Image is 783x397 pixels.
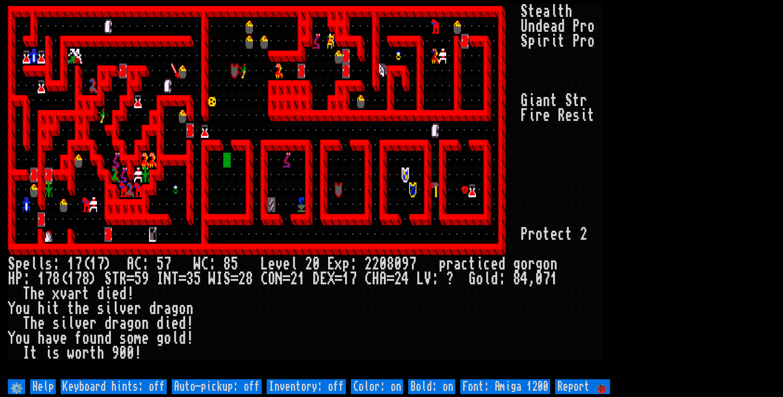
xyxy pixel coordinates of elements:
div: 8 [387,257,394,272]
div: i [104,301,112,316]
div: h [30,316,38,331]
div: T [23,286,30,301]
div: Y [8,301,15,316]
div: r [580,19,587,34]
input: Auto-pickup: off [172,379,262,394]
div: : [208,257,216,272]
div: i [164,316,171,331]
div: t [90,346,97,361]
div: n [543,93,550,108]
div: T [23,316,30,331]
div: n [550,257,558,272]
div: a [164,301,171,316]
div: 4 [520,272,528,286]
div: o [587,19,595,34]
div: 9 [142,272,149,286]
div: d [558,19,565,34]
div: 2 [290,272,298,286]
div: P [572,34,580,49]
div: r [75,286,82,301]
div: E [327,257,335,272]
div: : [52,257,60,272]
div: r [90,316,97,331]
div: r [156,301,164,316]
div: S [520,4,528,19]
div: a [543,4,550,19]
div: e [491,257,498,272]
div: A [127,257,134,272]
div: 0 [394,257,402,272]
div: r [528,227,535,242]
div: E [320,272,327,286]
div: d [179,316,186,331]
div: l [171,331,179,346]
div: S [520,34,528,49]
div: h [38,301,45,316]
div: ! [186,316,194,331]
div: g [535,257,543,272]
div: d [156,316,164,331]
div: ) [90,272,97,286]
div: r [580,93,587,108]
div: o [476,272,483,286]
div: ! [134,346,142,361]
div: G [468,272,476,286]
div: a [45,331,52,346]
div: ) [104,257,112,272]
div: 7 [409,257,416,272]
div: v [75,316,82,331]
div: u [23,331,30,346]
div: l [38,257,45,272]
div: i [535,34,543,49]
div: s [97,301,104,316]
div: g [513,257,520,272]
div: t [565,227,572,242]
div: : [350,257,357,272]
div: 7 [97,257,104,272]
div: 8 [223,257,231,272]
div: T [171,272,179,286]
div: l [483,272,491,286]
div: ( [60,272,67,286]
input: ⚙️ [8,379,25,394]
div: 1 [298,272,305,286]
div: S [8,257,15,272]
div: v [119,301,127,316]
div: o [82,331,90,346]
input: Color: on [351,379,403,394]
div: e [142,331,149,346]
div: 7 [75,257,82,272]
div: L [416,272,424,286]
div: = [231,272,238,286]
div: t [82,286,90,301]
div: 5 [194,272,201,286]
div: I [23,346,30,361]
div: i [528,108,535,123]
div: 7 [164,257,171,272]
div: d [491,272,498,286]
div: ! [127,286,134,301]
div: W [208,272,216,286]
div: d [149,301,156,316]
div: : [431,272,439,286]
div: t [528,4,535,19]
div: v [60,286,67,301]
div: o [134,316,142,331]
div: m [134,331,142,346]
div: u [23,301,30,316]
div: i [580,108,587,123]
div: ? [446,272,454,286]
div: e [268,257,275,272]
div: h [30,286,38,301]
div: e [283,257,290,272]
div: d [97,286,104,301]
div: o [15,301,23,316]
div: e [550,227,558,242]
div: e [23,257,30,272]
div: t [558,34,565,49]
div: h [565,4,572,19]
div: o [543,257,550,272]
div: 1 [67,272,75,286]
div: n [186,301,194,316]
div: 1 [38,272,45,286]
